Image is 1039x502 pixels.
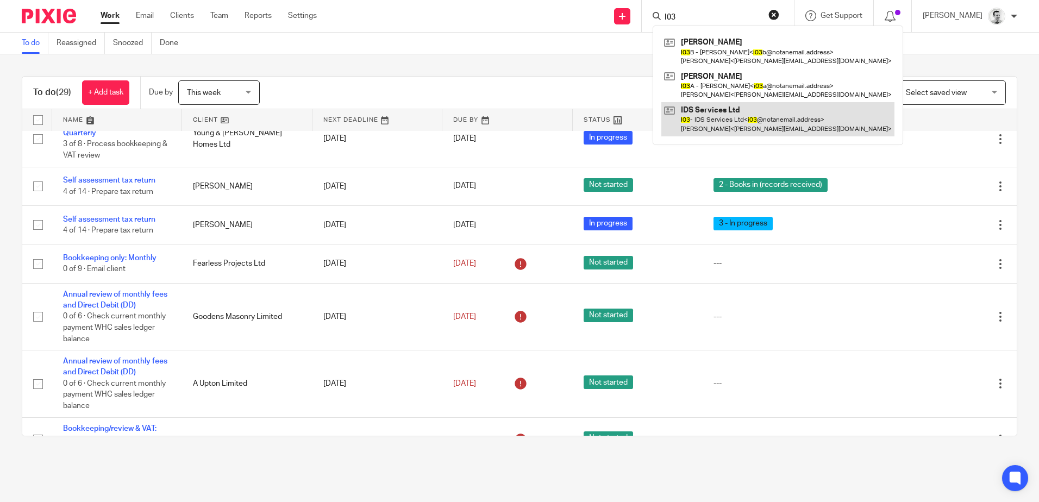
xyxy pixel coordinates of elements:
[713,378,875,389] div: ---
[312,205,442,244] td: [DATE]
[182,111,312,167] td: Young & [PERSON_NAME] Homes Ltd
[182,205,312,244] td: [PERSON_NAME]
[584,131,633,145] span: In progress
[312,167,442,205] td: [DATE]
[312,417,442,462] td: [DATE]
[713,217,773,230] span: 3 - In progress
[149,87,173,98] p: Due by
[57,33,105,54] a: Reassigned
[453,183,476,190] span: [DATE]
[63,357,167,376] a: Annual review of monthly fees and Direct Debit (DD)
[906,89,967,97] span: Select saved view
[288,10,317,21] a: Settings
[22,9,76,23] img: Pixie
[63,177,155,184] a: Self assessment tax return
[988,8,1005,25] img: Andy_2025.jpg
[136,10,154,21] a: Email
[82,80,129,105] a: + Add task
[63,216,155,223] a: Self assessment tax return
[664,13,761,23] input: Search
[453,135,476,143] span: [DATE]
[182,244,312,283] td: Fearless Projects Ltd
[584,256,633,269] span: Not started
[170,10,194,21] a: Clients
[33,87,71,98] h1: To do
[63,425,157,443] a: Bookkeeping/review & VAT: Quarterly
[584,309,633,322] span: Not started
[101,10,120,21] a: Work
[453,313,476,321] span: [DATE]
[584,178,633,192] span: Not started
[584,217,633,230] span: In progress
[584,375,633,389] span: Not started
[821,12,862,20] span: Get Support
[453,221,476,229] span: [DATE]
[63,266,126,273] span: 0 of 9 · Email client
[187,89,221,97] span: This week
[210,10,228,21] a: Team
[713,178,828,192] span: 2 - Books in (records received)
[63,291,167,309] a: Annual review of monthly fees and Direct Debit (DD)
[453,260,476,267] span: [DATE]
[923,10,982,21] p: [PERSON_NAME]
[713,258,875,269] div: ---
[584,431,633,445] span: Not started
[63,141,167,160] span: 3 of 8 · Process bookkeeping & VAT review
[160,33,186,54] a: Done
[63,380,166,410] span: 0 of 6 · Check current monthly payment WHC sales ledger balance
[713,434,875,445] div: ---
[182,167,312,205] td: [PERSON_NAME]
[182,350,312,417] td: A Upton Limited
[312,111,442,167] td: [DATE]
[22,33,48,54] a: To do
[63,227,153,234] span: 4 of 14 · Prepare tax return
[113,33,152,54] a: Snoozed
[453,380,476,387] span: [DATE]
[63,313,166,343] span: 0 of 6 · Check current monthly payment WHC sales ledger balance
[63,188,153,196] span: 4 of 14 · Prepare tax return
[312,244,442,283] td: [DATE]
[312,350,442,417] td: [DATE]
[713,311,875,322] div: ---
[182,417,312,462] td: A1 Drivestyle Limited
[312,283,442,350] td: [DATE]
[182,283,312,350] td: Goodens Masonry Limited
[63,254,157,262] a: Bookkeeping only: Monthly
[768,9,779,20] button: Clear
[56,88,71,97] span: (29)
[245,10,272,21] a: Reports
